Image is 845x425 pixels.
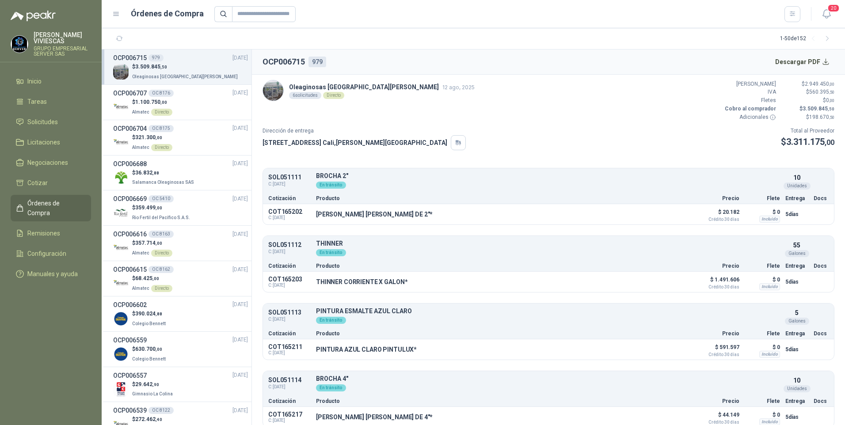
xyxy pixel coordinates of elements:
[695,410,739,425] p: $ 44.149
[263,127,466,135] p: Dirección de entrega
[11,114,91,130] a: Solicitudes
[113,229,248,257] a: OCP006616OC 8163[DATE] Company Logo$357.714,00AlmatecDirecto
[232,159,248,168] span: [DATE]
[113,371,147,380] h3: OCP006557
[268,215,311,220] span: C: [DATE]
[316,196,690,201] p: Producto
[809,114,834,120] span: 198.670
[785,250,809,257] div: Galones
[723,80,776,88] p: [PERSON_NAME]
[695,353,739,357] span: Crédito 30 días
[148,54,164,61] div: 979
[27,249,66,258] span: Configuración
[818,6,834,22] button: 20
[131,8,204,20] h1: Órdenes de Compra
[135,240,162,246] span: 357.714
[759,283,780,290] div: Incluido
[785,277,808,287] p: 5 días
[132,98,172,106] p: $
[113,300,248,328] a: OCP006602[DATE] Company Logo$390.024,88Colegio Bennett
[151,109,172,116] div: Directo
[113,194,147,204] h3: OCP006669
[113,205,129,220] img: Company Logo
[151,285,172,292] div: Directo
[723,88,776,96] p: IVA
[135,311,162,317] span: 390.024
[795,308,799,318] p: 5
[232,54,248,62] span: [DATE]
[289,92,321,99] div: 6 solicitudes
[148,231,174,238] div: OC 8163
[323,92,344,99] div: Directo
[829,98,834,103] span: ,00
[156,311,162,316] span: ,88
[113,265,147,274] h3: OCP006615
[113,335,147,345] h3: OCP006559
[113,382,129,397] img: Company Logo
[132,286,149,291] span: Almatec
[316,308,780,315] p: PINTURA ESMALTE AZUL CLARO
[268,276,311,283] p: COT165203
[268,242,311,248] p: SOL051112
[151,250,172,257] div: Directo
[695,331,739,336] p: Precio
[316,211,433,218] p: [PERSON_NAME] [PERSON_NAME] DE 2"*
[113,240,129,256] img: Company Logo
[316,414,433,421] p: [PERSON_NAME] [PERSON_NAME] DE 4"*
[781,135,834,149] p: $
[695,263,739,269] p: Precio
[34,32,91,44] p: [PERSON_NAME] VIVIESCAS
[814,196,829,201] p: Docs
[132,391,173,396] span: Gimnasio La Colina
[829,90,834,95] span: ,50
[695,285,739,289] span: Crédito 30 días
[135,381,159,387] span: 29.642
[805,81,834,87] span: 2.949.450
[11,195,91,221] a: Órdenes de Compra
[793,376,800,385] p: 10
[723,96,776,105] p: Fletes
[442,84,475,91] span: 12 ago, 2025
[132,215,190,220] span: Rio Fertil del Pacífico S.A.S.
[232,195,248,203] span: [DATE]
[135,275,159,281] span: 68.425
[132,110,149,114] span: Almatec
[316,317,346,324] div: En tránsito
[723,105,776,113] p: Cobro al comprador
[803,106,834,112] span: 3.509.845
[11,175,91,191] a: Cotizar
[135,170,159,176] span: 36.832
[11,36,28,53] img: Company Logo
[152,276,159,281] span: ,00
[814,263,829,269] p: Docs
[232,230,248,239] span: [DATE]
[156,205,162,210] span: ,00
[11,245,91,262] a: Configuración
[113,229,147,239] h3: OCP006616
[152,171,159,175] span: ,88
[156,347,162,352] span: ,00
[27,137,60,147] span: Licitaciones
[826,97,834,103] span: 0
[770,53,835,71] button: Descargar PDF
[135,416,162,422] span: 272.462
[151,144,172,151] div: Directo
[132,74,238,79] span: Oleaginosas [GEOGRAPHIC_DATA][PERSON_NAME]
[132,321,166,326] span: Colegio Bennett
[132,380,175,389] p: $
[829,82,834,87] span: ,00
[268,208,311,215] p: COT165202
[745,398,780,404] p: Flete
[11,225,91,242] a: Remisiones
[132,204,192,212] p: $
[263,56,305,68] h2: OCP006715
[745,331,780,336] p: Flete
[268,174,311,181] p: SOL051111
[135,134,162,140] span: 321.300
[232,406,248,415] span: [DATE]
[695,217,739,222] span: Crédito 30 días
[745,207,780,217] p: $ 0
[27,76,42,86] span: Inicio
[268,181,311,188] span: C: [DATE]
[316,249,346,256] div: En tránsito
